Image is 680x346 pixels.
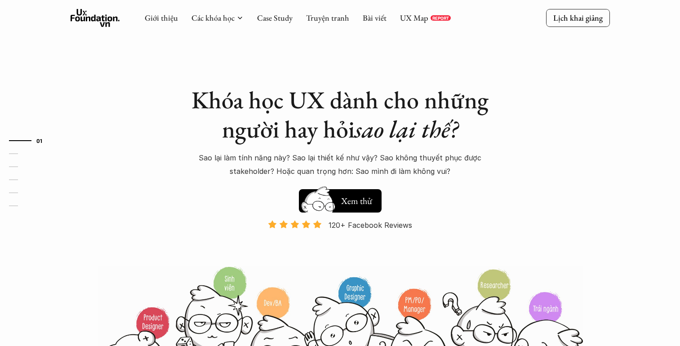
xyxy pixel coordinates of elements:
[400,13,428,23] a: UX Map
[306,13,349,23] a: Truyện tranh
[553,13,603,23] p: Lịch khai giảng
[191,13,235,23] a: Các khóa học
[546,9,610,27] a: Lịch khai giảng
[183,85,498,144] h1: Khóa học UX dành cho những người hay hỏi
[257,13,293,23] a: Case Study
[9,135,52,146] a: 01
[299,185,382,213] a: Xem thử
[355,113,458,145] em: sao lại thế?
[432,15,449,21] p: REPORT
[431,15,451,21] a: REPORT
[36,137,43,143] strong: 01
[363,13,387,23] a: Bài viết
[260,220,420,265] a: 120+ Facebook Reviews
[183,151,498,178] p: Sao lại làm tính năng này? Sao lại thiết kế như vậy? Sao không thuyết phục được stakeholder? Hoặc...
[341,195,374,207] h5: Xem thử
[329,218,412,232] p: 120+ Facebook Reviews
[145,13,178,23] a: Giới thiệu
